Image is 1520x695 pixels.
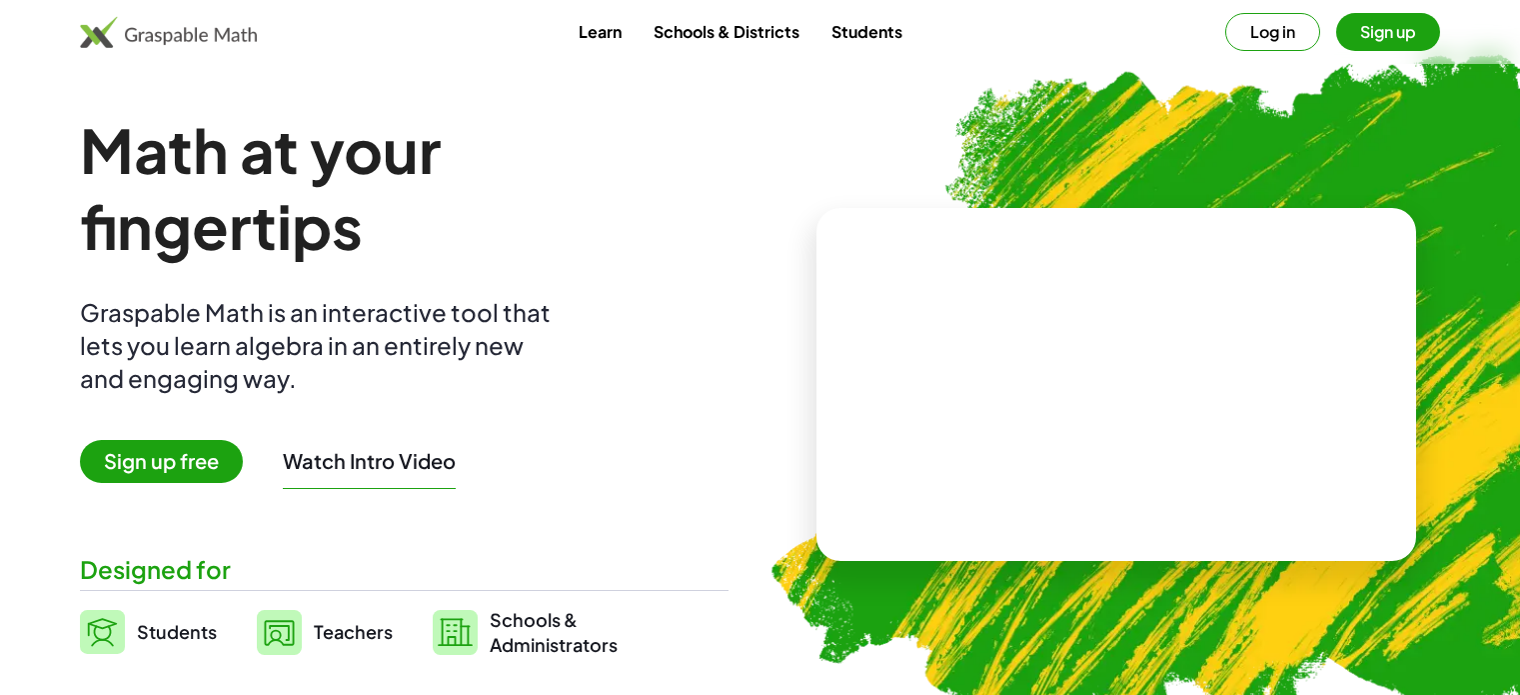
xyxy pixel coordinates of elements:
a: Teachers [257,607,393,657]
div: Graspable Math is an interactive tool that lets you learn algebra in an entirely new and engaging... [80,296,560,395]
a: Students [815,13,918,50]
img: svg%3e [80,610,125,654]
button: Log in [1225,13,1320,51]
span: Sign up free [80,440,243,483]
img: svg%3e [257,610,302,655]
a: Students [80,607,217,657]
a: Schools & Districts [638,13,815,50]
img: svg%3e [433,610,478,655]
span: Schools & Administrators [490,607,618,657]
div: Designed for [80,553,729,586]
span: Students [137,620,217,643]
a: Learn [563,13,638,50]
button: Sign up [1336,13,1440,51]
h1: Math at your fingertips [80,112,716,264]
a: Schools &Administrators [433,607,618,657]
span: Teachers [314,620,393,643]
button: Watch Intro Video [283,448,456,474]
video: What is this? This is dynamic math notation. Dynamic math notation plays a central role in how Gr... [966,310,1266,460]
